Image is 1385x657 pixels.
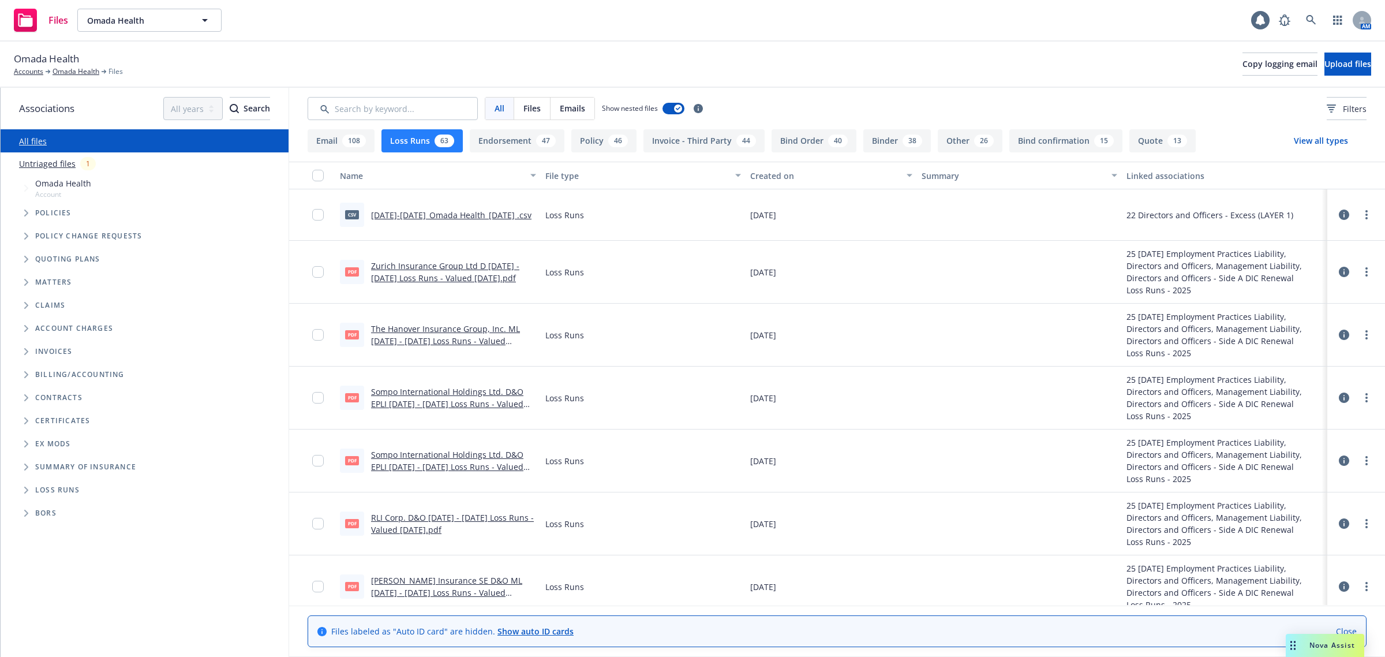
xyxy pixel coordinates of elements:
[312,455,324,466] input: Toggle Row Selected
[19,136,47,147] a: All files
[1242,58,1317,69] span: Copy logging email
[1273,9,1296,32] a: Report a Bug
[14,51,79,66] span: Omada Health
[435,135,454,147] div: 63
[345,582,359,591] span: PDF
[1126,248,1323,284] div: 25 [DATE] Employment Practices Liability, Directors and Officers, Management Liability, Directors...
[1126,436,1323,473] div: 25 [DATE] Employment Practices Liability, Directors and Officers, Management Liability, Directors...
[560,102,585,114] span: Emails
[1286,634,1364,657] button: Nova Assist
[371,260,519,283] a: Zurich Insurance Group Ltd D [DATE] - [DATE] Loss Runs - Valued [DATE].pdf
[1126,410,1323,422] div: Loss Runs - 2025
[1360,208,1373,222] a: more
[917,162,1122,189] button: Summary
[1343,103,1367,115] span: Filters
[19,101,74,116] span: Associations
[35,325,113,332] span: Account charges
[312,329,324,341] input: Toggle Row Selected
[608,135,628,147] div: 46
[545,392,584,404] span: Loss Runs
[1126,562,1323,599] div: 25 [DATE] Employment Practices Liability, Directors and Officers, Management Liability, Directors...
[750,329,776,341] span: [DATE]
[35,233,142,240] span: Policy change requests
[35,371,125,378] span: Billing/Accounting
[1327,103,1367,115] span: Filters
[312,581,324,592] input: Toggle Row Selected
[14,66,43,77] a: Accounts
[1126,536,1323,548] div: Loss Runs - 2025
[545,518,584,530] span: Loss Runs
[48,16,68,25] span: Files
[371,512,534,535] a: RLI Corp. D&O [DATE] - [DATE] Loss Runs - Valued [DATE].pdf
[35,464,136,471] span: Summary of insurance
[1126,347,1323,359] div: Loss Runs - 2025
[312,209,324,221] input: Toggle Row Selected
[1324,53,1371,76] button: Upload files
[1009,129,1122,152] button: Bind confirmation
[1126,311,1323,347] div: 25 [DATE] Employment Practices Liability, Directors and Officers, Management Liability, Directors...
[35,256,100,263] span: Quoting plans
[371,323,520,359] a: The Hanover Insurance Group, Inc. ML [DATE] - [DATE] Loss Runs - Valued [DATE].pdf
[1286,634,1300,657] div: Drag to move
[1275,129,1367,152] button: View all types
[371,449,523,484] a: Sompo International Holdings Ltd. D&O EPLI [DATE] - [DATE] Loss Runs - Valued [DATE].pdf
[772,129,856,152] button: Bind Order
[545,209,584,221] span: Loss Runs
[1360,328,1373,342] a: more
[342,135,366,147] div: 108
[1360,517,1373,531] a: more
[35,348,73,355] span: Invoices
[230,97,270,120] button: SearchSearch
[371,210,531,221] a: [DATE]-[DATE]_Omada Health_[DATE] .csv
[35,394,83,401] span: Contracts
[1126,599,1323,611] div: Loss Runs - 2025
[1336,625,1357,637] a: Close
[1126,284,1323,296] div: Loss Runs - 2025
[312,392,324,404] input: Toggle Row Selected
[750,455,776,467] span: [DATE]
[1122,162,1327,189] button: Linked associations
[495,102,504,114] span: All
[545,581,584,593] span: Loss Runs
[308,129,375,152] button: Email
[545,266,584,278] span: Loss Runs
[1360,580,1373,593] a: more
[345,210,359,219] span: csv
[643,129,765,152] button: Invoice - Third Party
[545,455,584,467] span: Loss Runs
[1300,9,1323,32] a: Search
[736,135,756,147] div: 44
[335,162,541,189] button: Name
[1129,129,1196,152] button: Quote
[1360,391,1373,405] a: more
[536,135,556,147] div: 47
[35,487,80,494] span: Loss Runs
[1360,454,1373,468] a: more
[35,302,65,309] span: Claims
[903,135,922,147] div: 38
[35,441,70,447] span: Ex Mods
[371,575,522,610] a: [PERSON_NAME] Insurance SE D&O ML [DATE] - [DATE] Loss Runs - Valued [DATE].PDF
[541,162,746,189] button: File type
[345,519,359,528] span: pdf
[230,98,270,120] div: Search
[331,625,574,637] span: Files labeled as "Auto ID card" are hidden.
[1,363,289,525] div: Folder Tree Example
[1126,374,1323,410] div: 25 [DATE] Employment Practices Liability, Directors and Officers, Management Liability, Directors...
[35,177,91,189] span: Omada Health
[9,4,73,36] a: Files
[1,175,289,363] div: Tree Example
[750,392,776,404] span: [DATE]
[828,135,848,147] div: 40
[602,103,658,113] span: Show nested files
[35,510,57,517] span: BORs
[545,170,729,182] div: File type
[1167,135,1187,147] div: 13
[1324,58,1371,69] span: Upload files
[312,170,324,181] input: Select all
[523,102,541,114] span: Files
[863,129,931,152] button: Binder
[19,158,76,170] a: Untriaged files
[345,393,359,402] span: pdf
[571,129,637,152] button: Policy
